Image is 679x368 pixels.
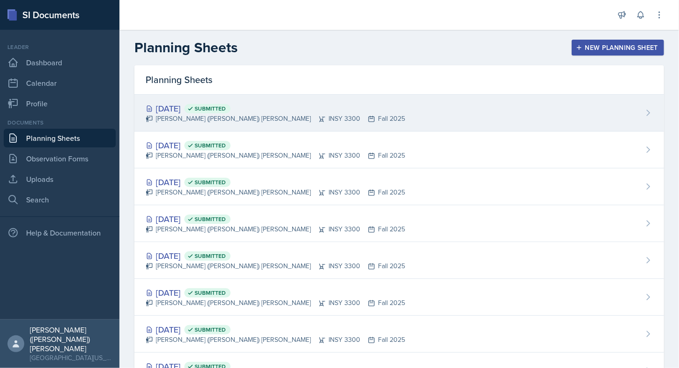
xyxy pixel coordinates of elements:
[195,215,226,223] span: Submitted
[146,323,405,336] div: [DATE]
[134,242,664,279] a: [DATE] Submitted [PERSON_NAME] ([PERSON_NAME]) [PERSON_NAME]INSY 3300Fall 2025
[4,149,116,168] a: Observation Forms
[134,316,664,353] a: [DATE] Submitted [PERSON_NAME] ([PERSON_NAME]) [PERSON_NAME]INSY 3300Fall 2025
[4,94,116,113] a: Profile
[4,170,116,188] a: Uploads
[146,298,405,308] div: [PERSON_NAME] ([PERSON_NAME]) [PERSON_NAME] INSY 3300 Fall 2025
[195,179,226,186] span: Submitted
[134,95,664,132] a: [DATE] Submitted [PERSON_NAME] ([PERSON_NAME]) [PERSON_NAME]INSY 3300Fall 2025
[146,335,405,345] div: [PERSON_NAME] ([PERSON_NAME]) [PERSON_NAME] INSY 3300 Fall 2025
[134,205,664,242] a: [DATE] Submitted [PERSON_NAME] ([PERSON_NAME]) [PERSON_NAME]INSY 3300Fall 2025
[146,213,405,225] div: [DATE]
[146,261,405,271] div: [PERSON_NAME] ([PERSON_NAME]) [PERSON_NAME] INSY 3300 Fall 2025
[578,44,658,51] div: New Planning Sheet
[195,252,226,260] span: Submitted
[146,151,405,160] div: [PERSON_NAME] ([PERSON_NAME]) [PERSON_NAME] INSY 3300 Fall 2025
[146,286,405,299] div: [DATE]
[146,102,405,115] div: [DATE]
[195,326,226,333] span: Submitted
[195,105,226,112] span: Submitted
[146,250,405,262] div: [DATE]
[134,65,664,95] div: Planning Sheets
[146,187,405,197] div: [PERSON_NAME] ([PERSON_NAME]) [PERSON_NAME] INSY 3300 Fall 2025
[572,40,664,56] button: New Planning Sheet
[4,129,116,147] a: Planning Sheets
[146,224,405,234] div: [PERSON_NAME] ([PERSON_NAME]) [PERSON_NAME] INSY 3300 Fall 2025
[146,114,405,124] div: [PERSON_NAME] ([PERSON_NAME]) [PERSON_NAME] INSY 3300 Fall 2025
[4,53,116,72] a: Dashboard
[134,168,664,205] a: [DATE] Submitted [PERSON_NAME] ([PERSON_NAME]) [PERSON_NAME]INSY 3300Fall 2025
[195,289,226,297] span: Submitted
[4,223,116,242] div: Help & Documentation
[4,74,116,92] a: Calendar
[4,118,116,127] div: Documents
[195,142,226,149] span: Submitted
[4,190,116,209] a: Search
[134,279,664,316] a: [DATE] Submitted [PERSON_NAME] ([PERSON_NAME]) [PERSON_NAME]INSY 3300Fall 2025
[30,325,112,353] div: [PERSON_NAME] ([PERSON_NAME]) [PERSON_NAME]
[146,176,405,188] div: [DATE]
[146,139,405,152] div: [DATE]
[134,39,238,56] h2: Planning Sheets
[4,43,116,51] div: Leader
[134,132,664,168] a: [DATE] Submitted [PERSON_NAME] ([PERSON_NAME]) [PERSON_NAME]INSY 3300Fall 2025
[30,353,112,362] div: [GEOGRAPHIC_DATA][US_STATE]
